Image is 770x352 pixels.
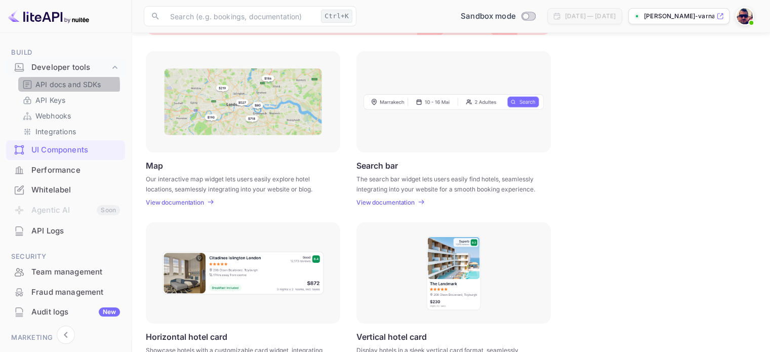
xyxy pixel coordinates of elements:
div: Integrations [18,124,121,139]
div: Whitelabel [31,184,120,196]
a: API Logs [6,221,125,240]
div: Performance [6,161,125,180]
div: UI Components [31,144,120,156]
p: Integrations [35,126,76,137]
a: API Keys [22,95,117,105]
div: Performance [31,165,120,176]
a: View documentation [146,199,207,206]
a: API docs and SDKs [22,79,117,90]
button: Collapse navigation [57,326,75,344]
p: Horizontal hotel card [146,332,227,341]
img: Search Frame [363,94,544,110]
p: [PERSON_NAME]-varnava-7lpe5.... [644,12,714,21]
p: Our interactive map widget lets users easily explore hotel locations, seamlessly integrating into... [146,174,328,192]
img: Vertical hotel card Frame [426,235,481,311]
div: Fraud management [6,283,125,302]
div: API Logs [6,221,125,241]
p: Map [146,161,163,170]
p: The search bar widget lets users easily find hotels, seamlessly integrating into your website for... [356,174,538,192]
a: Performance [6,161,125,179]
div: API docs and SDKs [18,77,121,92]
p: View documentation [356,199,415,206]
div: New [99,307,120,317]
a: Team management [6,262,125,281]
div: Switch to Production mode [457,11,539,22]
img: Map Frame [164,68,322,135]
a: Fraud management [6,283,125,301]
span: Marketing [6,332,125,343]
span: Build [6,47,125,58]
div: API Keys [18,93,121,107]
div: API Logs [31,225,120,237]
div: Team management [6,262,125,282]
div: Developer tools [31,62,110,73]
p: Search bar [356,161,398,170]
div: Developer tools [6,59,125,76]
img: Antonis Varnava [737,8,753,24]
p: Webhooks [35,110,71,121]
img: Horizontal hotel card Frame [161,251,325,295]
span: Sandbox mode [461,11,516,22]
a: Whitelabel [6,180,125,199]
div: Ctrl+K [321,10,352,23]
input: Search (e.g. bookings, documentation) [164,6,317,26]
div: Audit logs [31,306,120,318]
a: Audit logsNew [6,302,125,321]
div: Webhooks [18,108,121,123]
a: View documentation [356,199,418,206]
div: UI Components [6,140,125,160]
img: LiteAPI logo [8,8,89,24]
div: Fraud management [31,287,120,298]
a: Webhooks [22,110,117,121]
a: Integrations [22,126,117,137]
p: API Keys [35,95,65,105]
div: Audit logsNew [6,302,125,322]
a: UI Components [6,140,125,159]
span: Security [6,251,125,262]
div: [DATE] — [DATE] [565,12,616,21]
div: Whitelabel [6,180,125,200]
p: View documentation [146,199,204,206]
p: Vertical hotel card [356,332,427,341]
div: Team management [31,266,120,278]
p: API docs and SDKs [35,79,101,90]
